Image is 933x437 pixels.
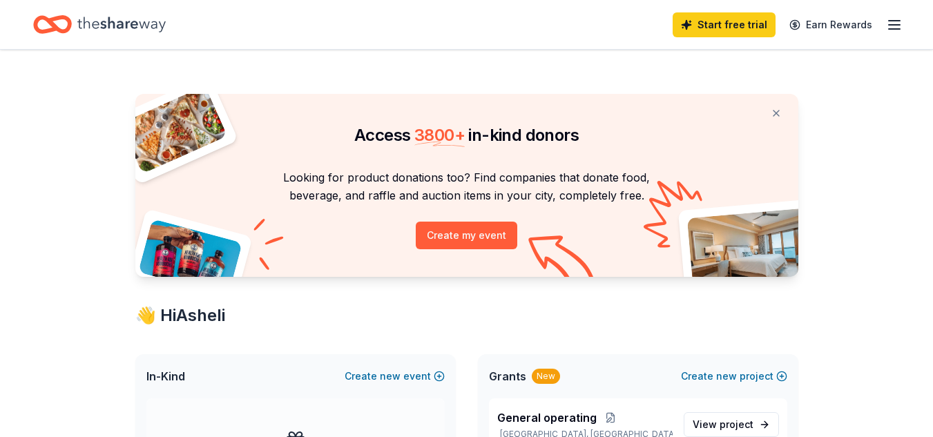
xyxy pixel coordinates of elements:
[497,409,597,426] span: General operating
[146,368,185,385] span: In-Kind
[345,368,445,385] button: Createnewevent
[119,86,227,174] img: Pizza
[684,412,779,437] a: View project
[33,8,166,41] a: Home
[673,12,776,37] a: Start free trial
[720,418,753,430] span: project
[693,416,753,433] span: View
[152,168,782,205] p: Looking for product donations too? Find companies that donate food, beverage, and raffle and auct...
[380,368,401,385] span: new
[489,368,526,385] span: Grants
[716,368,737,385] span: new
[781,12,881,37] a: Earn Rewards
[416,222,517,249] button: Create my event
[532,369,560,384] div: New
[681,368,787,385] button: Createnewproject
[414,125,465,145] span: 3800 +
[354,125,579,145] span: Access in-kind donors
[135,304,798,327] div: 👋 Hi Asheli
[528,235,597,287] img: Curvy arrow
